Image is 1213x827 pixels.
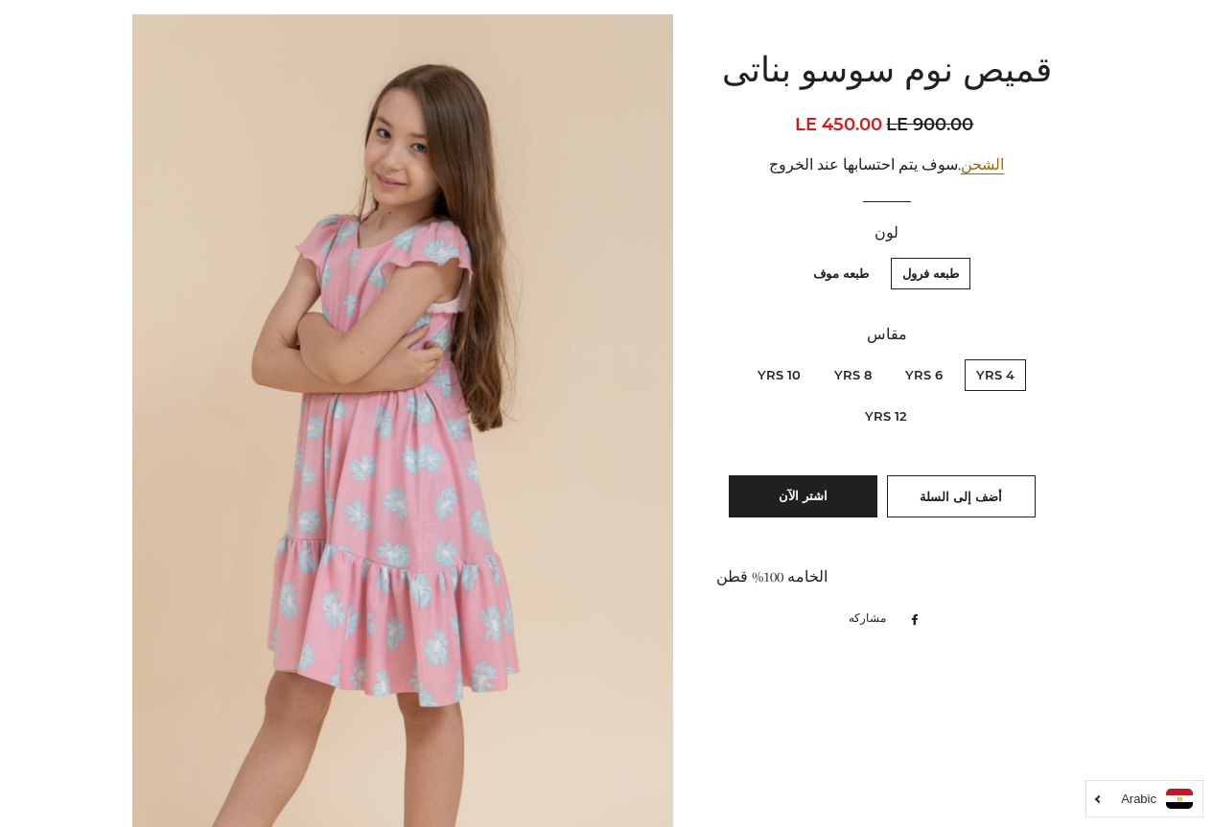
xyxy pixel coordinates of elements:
[1096,789,1193,809] a: Arabic
[746,359,812,391] label: 10 Yrs
[853,401,919,432] label: 12 Yrs
[891,258,970,289] label: طبعه فرول
[823,359,883,391] label: 8 Yrs
[716,49,1057,97] h1: قميص نوم سوسو بناتى
[1121,793,1156,805] i: Arabic
[894,359,954,391] label: 6 Yrs
[961,156,1004,174] a: الشحن
[729,475,877,517] button: اشتر الآن
[849,609,896,630] span: مشاركه
[132,14,674,826] img: قميص نوم سوسو بناتى
[920,489,1002,504] span: أضف إلى السلة
[716,153,1057,177] div: .سوف يتم احتسابها عند الخروج
[716,323,1057,347] label: مقاس
[716,221,1057,245] label: لون
[802,258,880,289] label: طبعه موف
[795,114,882,135] span: LE 450.00
[887,475,1036,517] button: أضف إلى السلة
[965,359,1026,391] label: 4 Yrs
[886,111,978,138] span: LE 900.00
[716,565,1057,589] div: الخامه 100% قطن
